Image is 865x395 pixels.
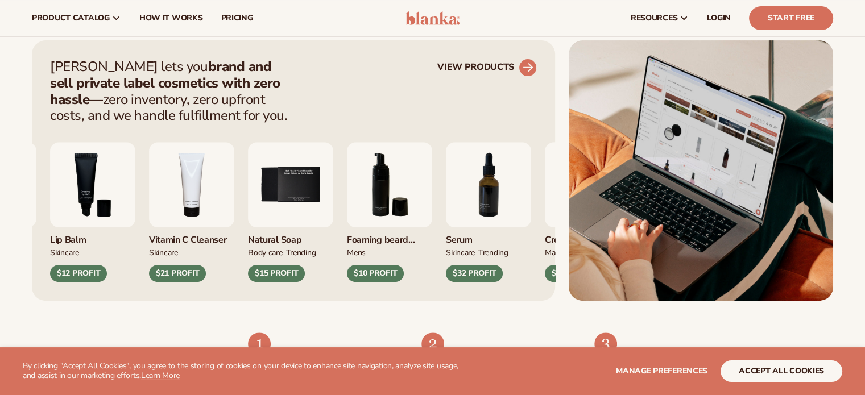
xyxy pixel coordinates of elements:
[141,370,180,381] a: Learn More
[50,265,107,282] div: $12 PROFIT
[23,361,471,381] p: By clicking "Accept All Cookies", you agree to the storing of cookies on your device to enhance s...
[347,142,432,282] div: 6 / 9
[446,265,503,282] div: $32 PROFIT
[221,14,253,23] span: pricing
[149,265,206,282] div: $21 PROFIT
[545,142,630,227] img: Luxury cream lipstick.
[631,14,677,23] span: resources
[594,332,617,355] img: Shopify Image 9
[347,246,366,258] div: mens
[149,142,234,227] img: Vitamin c cleanser.
[405,11,460,25] img: logo
[347,265,404,282] div: $10 PROFIT
[749,6,833,30] a: Start Free
[149,142,234,282] div: 4 / 9
[50,142,135,282] div: 3 / 9
[421,332,444,355] img: Shopify Image 8
[347,142,432,227] img: Foaming beard wash.
[545,265,602,282] div: $14 PROFIT
[32,14,110,23] span: product catalog
[569,40,833,301] img: Shopify Image 5
[248,265,305,282] div: $15 PROFIT
[50,246,79,258] div: SKINCARE
[50,227,135,246] div: Lip Balm
[446,227,531,246] div: Serum
[50,57,280,109] strong: brand and sell private label cosmetics with zero hassle
[545,246,572,258] div: MAKEUP
[149,227,234,246] div: Vitamin C Cleanser
[478,246,508,258] div: TRENDING
[248,246,283,258] div: BODY Care
[721,360,842,382] button: accept all cookies
[347,227,432,246] div: Foaming beard wash
[248,227,333,246] div: Natural Soap
[545,227,630,246] div: Cream Lipstick
[446,142,531,227] img: Collagen and retinol serum.
[616,360,707,382] button: Manage preferences
[50,59,295,124] p: [PERSON_NAME] lets you —zero inventory, zero upfront costs, and we handle fulfillment for you.
[248,142,333,282] div: 5 / 9
[248,332,271,355] img: Shopify Image 7
[139,14,203,23] span: How It Works
[616,365,707,376] span: Manage preferences
[446,142,531,282] div: 7 / 9
[149,246,178,258] div: Skincare
[437,59,537,77] a: VIEW PRODUCTS
[248,142,333,227] img: Nature bar of soap.
[707,14,731,23] span: LOGIN
[545,142,630,282] div: 8 / 9
[50,142,135,227] img: Smoothing lip balm.
[286,246,316,258] div: TRENDING
[446,246,475,258] div: SKINCARE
